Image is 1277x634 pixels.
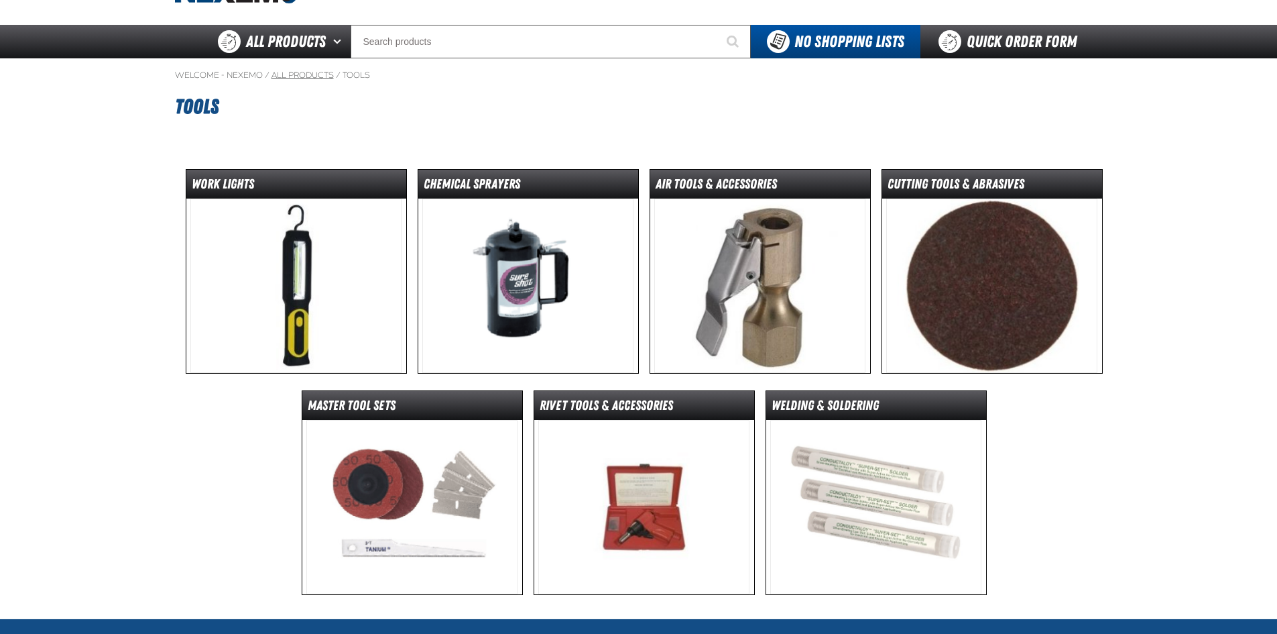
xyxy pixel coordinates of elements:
img: Cutting Tools & Abrasives [886,199,1097,373]
dt: Master Tool Sets [302,397,522,420]
a: Rivet Tools & Accessories [534,390,755,595]
a: Quick Order Form [920,25,1102,58]
a: Tools [343,70,370,81]
img: Work Lights [190,199,402,373]
dt: Welding & Soldering [766,397,986,420]
dt: Work Lights [186,175,406,199]
button: Open All Products pages [328,25,351,58]
span: All Products [246,30,326,54]
a: Cutting Tools & Abrasives [881,169,1103,374]
dt: Chemical Sprayers [418,175,638,199]
img: Chemical Sprayers [422,199,633,373]
span: No Shopping Lists [794,32,904,51]
img: Master Tool Sets [306,420,518,594]
dt: Rivet Tools & Accessories [534,397,754,420]
a: Chemical Sprayers [418,169,639,374]
span: / [265,70,269,81]
dt: Cutting Tools & Abrasives [882,175,1102,199]
a: Work Lights [186,169,407,374]
button: Start Searching [717,25,751,58]
img: Rivet Tools & Accessories [538,420,749,594]
a: Welding & Soldering [766,390,987,595]
a: All Products [271,70,334,81]
span: / [336,70,341,81]
nav: Breadcrumbs [175,70,1103,81]
input: Search [351,25,751,58]
dt: Air Tools & Accessories [650,175,870,199]
a: Welcome - Nexemo [175,70,263,81]
a: Master Tool Sets [302,390,523,595]
button: You do not have available Shopping Lists. Open to Create a New List [751,25,920,58]
h1: Tools [175,89,1103,125]
img: Air Tools & Accessories [654,199,865,373]
a: Air Tools & Accessories [650,169,871,374]
img: Welding & Soldering [770,420,981,594]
